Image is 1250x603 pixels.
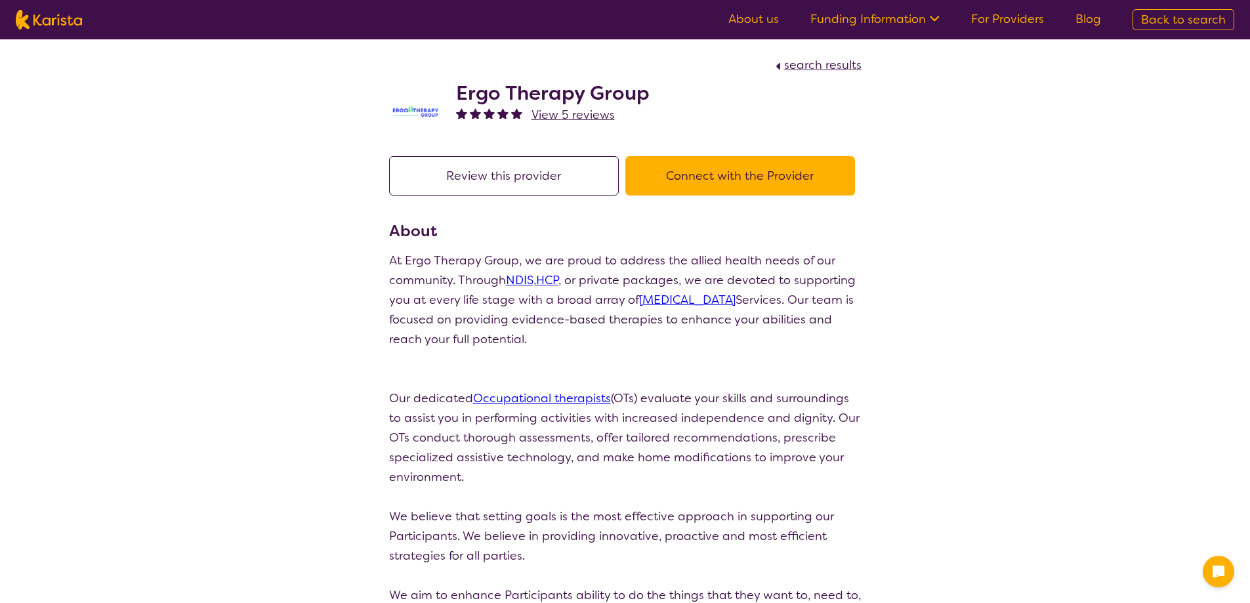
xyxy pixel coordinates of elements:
a: Funding Information [810,11,940,27]
a: Review this provider [389,168,625,184]
a: search results [772,57,862,73]
p: Our dedicated (OTs) evaluate your skills and surroundings to assist you in performing activities ... [389,388,862,487]
span: View 5 reviews [531,107,615,123]
img: fullstar [456,108,467,119]
a: NDIS [506,272,533,288]
p: We believe that setting goals is the most effective approach in supporting our Participants. We b... [389,507,862,566]
span: Back to search [1141,12,1226,28]
img: fullstar [484,108,495,119]
h3: About [389,219,862,243]
a: [MEDICAL_DATA] [639,292,736,308]
button: Connect with the Provider [625,156,855,196]
img: j2t6pnkwm7fb0fx62ebc.jpg [389,94,442,127]
a: View 5 reviews [531,105,615,125]
a: Blog [1075,11,1101,27]
img: fullstar [497,108,509,119]
button: Review this provider [389,156,619,196]
img: fullstar [511,108,522,119]
a: About us [728,11,779,27]
a: HCP [536,272,558,288]
a: Occupational therapists [473,390,611,406]
a: Back to search [1133,9,1234,30]
p: At Ergo Therapy Group, we are proud to address the allied health needs of our community. Through ... [389,251,862,349]
img: Karista logo [16,10,82,30]
a: For Providers [971,11,1044,27]
h2: Ergo Therapy Group [456,81,650,105]
span: search results [784,57,862,73]
img: fullstar [470,108,481,119]
a: Connect with the Provider [625,168,862,184]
